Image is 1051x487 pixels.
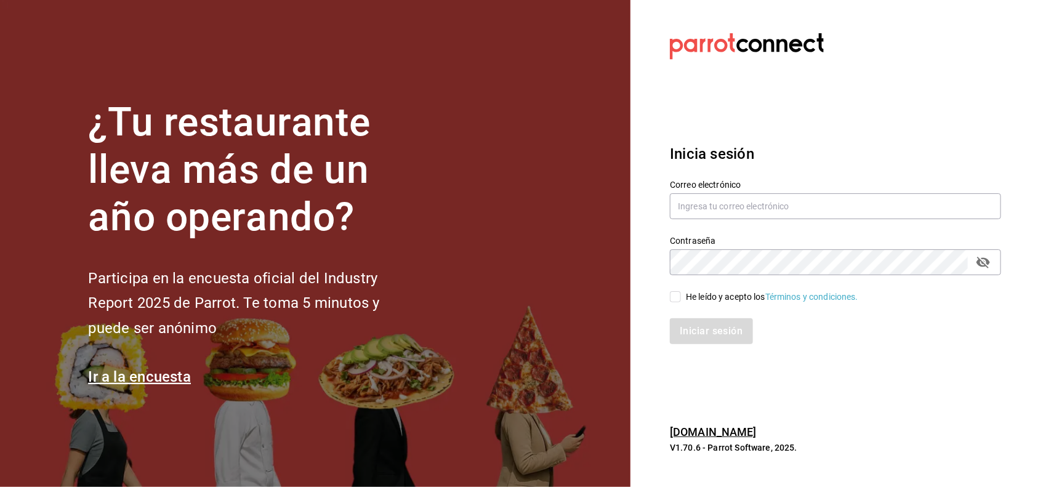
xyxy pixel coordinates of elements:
[670,425,757,438] a: [DOMAIN_NAME]
[670,193,1001,219] input: Ingresa tu correo electrónico
[670,143,1001,165] h3: Inicia sesión
[670,181,1001,190] label: Correo electrónico
[670,237,1001,246] label: Contraseña
[765,292,858,302] a: Términos y condiciones.
[88,99,421,241] h1: ¿Tu restaurante lleva más de un año operando?
[88,368,191,385] a: Ir a la encuesta
[686,291,858,304] div: He leído y acepto los
[88,266,421,341] h2: Participa en la encuesta oficial del Industry Report 2025 de Parrot. Te toma 5 minutos y puede se...
[670,441,1001,454] p: V1.70.6 - Parrot Software, 2025.
[973,252,994,273] button: passwordField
